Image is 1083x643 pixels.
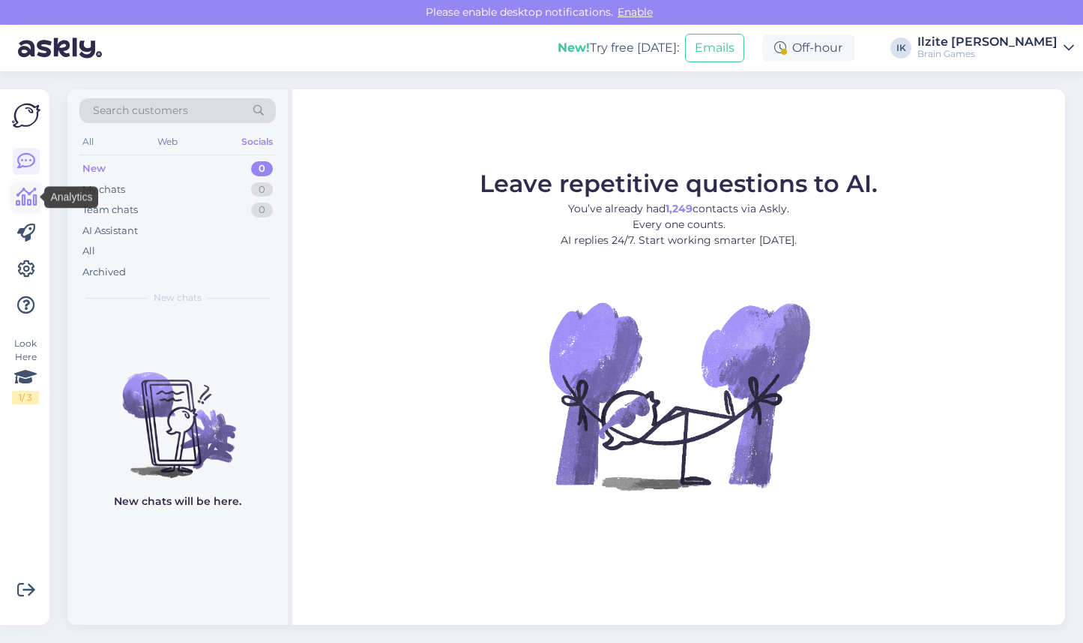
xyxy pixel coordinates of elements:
[480,201,878,248] p: You’ve already had contacts via Askly. Every one counts. AI replies 24/7. Start working smarter [...
[666,202,693,215] b: 1,249
[12,337,39,404] div: Look Here
[251,203,273,218] div: 0
[82,265,126,280] div: Archived
[890,38,911,59] div: IK
[154,291,202,305] span: New chats
[685,34,744,62] button: Emails
[114,494,241,509] p: New chats will be here.
[558,39,679,57] div: Try free [DATE]:
[82,244,95,259] div: All
[12,391,39,404] div: 1 / 3
[917,36,1074,60] a: Ilzite [PERSON_NAME]Brain Games
[480,169,878,198] span: Leave repetitive questions to AI.
[154,132,181,152] div: Web
[12,101,40,130] img: Askly Logo
[251,182,273,197] div: 0
[251,161,273,176] div: 0
[79,132,97,152] div: All
[93,103,188,119] span: Search customers
[238,132,276,152] div: Socials
[917,48,1058,60] div: Brain Games
[613,5,657,19] span: Enable
[82,182,125,197] div: My chats
[67,345,288,480] img: No chats
[544,260,814,530] img: No Chat active
[44,187,98,209] div: Analytics
[82,161,106,176] div: New
[558,41,590,55] b: New!
[917,36,1058,48] div: Ilzite [PERSON_NAME]
[82,224,138,239] div: AI Assistant
[762,35,854,62] div: Off-hour
[82,203,138,218] div: Team chats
